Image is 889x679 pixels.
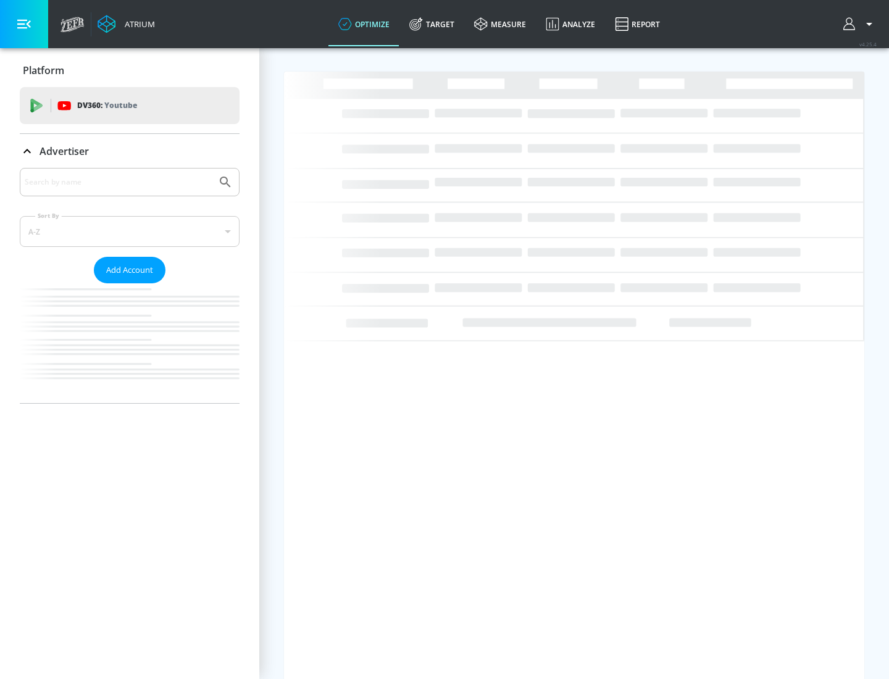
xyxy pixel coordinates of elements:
div: Advertiser [20,134,240,169]
p: Advertiser [40,144,89,158]
a: Analyze [536,2,605,46]
p: Platform [23,64,64,77]
p: Youtube [104,99,137,112]
input: Search by name [25,174,212,190]
nav: list of Advertiser [20,283,240,403]
a: Atrium [98,15,155,33]
div: Platform [20,53,240,88]
p: DV360: [77,99,137,112]
label: Sort By [35,212,62,220]
span: v 4.25.4 [859,41,877,48]
a: measure [464,2,536,46]
div: DV360: Youtube [20,87,240,124]
span: Add Account [106,263,153,277]
div: Atrium [120,19,155,30]
div: A-Z [20,216,240,247]
a: Target [399,2,464,46]
div: Advertiser [20,168,240,403]
a: Report [605,2,670,46]
button: Add Account [94,257,165,283]
a: optimize [328,2,399,46]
